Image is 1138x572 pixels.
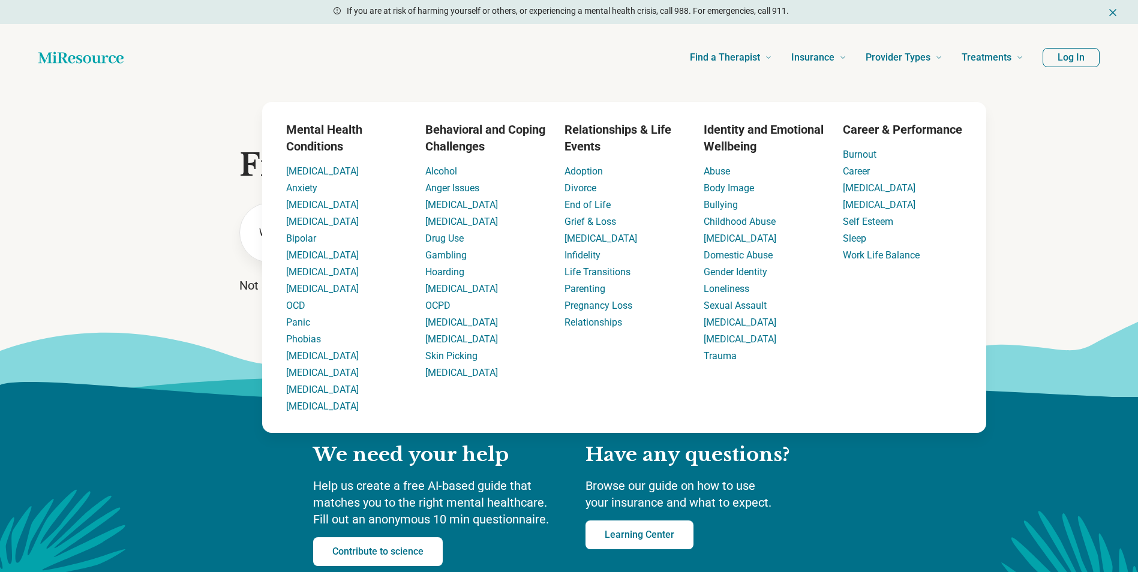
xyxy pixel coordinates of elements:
[286,350,359,362] a: [MEDICAL_DATA]
[286,233,316,244] a: Bipolar
[565,300,632,311] a: Pregnancy Loss
[704,266,767,278] a: Gender Identity
[425,165,457,177] a: Alcohol
[791,49,834,66] span: Insurance
[866,49,930,66] span: Provider Types
[425,300,451,311] a: OCPD
[565,165,603,177] a: Adoption
[843,182,915,194] a: [MEDICAL_DATA]
[425,317,498,328] a: [MEDICAL_DATA]
[843,121,962,138] h3: Career & Performance
[843,149,876,160] a: Burnout
[565,266,630,278] a: Life Transitions
[704,350,737,362] a: Trauma
[190,102,1058,433] div: Find a Therapist
[704,283,749,294] a: Loneliness
[565,182,596,194] a: Divorce
[704,216,776,227] a: Childhood Abuse
[425,283,498,294] a: [MEDICAL_DATA]
[425,249,467,261] a: Gambling
[425,233,464,244] a: Drug Use
[791,34,846,82] a: Insurance
[286,300,305,311] a: OCD
[286,333,321,345] a: Phobias
[313,442,562,468] h2: We need your help
[962,49,1011,66] span: Treatments
[425,367,498,378] a: [MEDICAL_DATA]
[704,233,776,244] a: [MEDICAL_DATA]
[1107,5,1119,19] button: Dismiss
[565,249,600,261] a: Infidelity
[286,165,359,177] a: [MEDICAL_DATA]
[286,367,359,378] a: [MEDICAL_DATA]
[704,317,776,328] a: [MEDICAL_DATA]
[690,49,760,66] span: Find a Therapist
[286,283,359,294] a: [MEDICAL_DATA]
[585,477,825,511] p: Browse our guide on how to use your insurance and what to expect.
[704,121,824,155] h3: Identity and Emotional Wellbeing
[1043,48,1100,67] button: Log In
[843,199,915,210] a: [MEDICAL_DATA]
[585,520,693,549] a: Learning Center
[962,34,1023,82] a: Treatments
[704,249,773,261] a: Domestic Abuse
[843,233,866,244] a: Sleep
[286,249,359,261] a: [MEDICAL_DATA]
[38,46,124,70] a: Home page
[286,216,359,227] a: [MEDICAL_DATA]
[565,233,637,244] a: [MEDICAL_DATA]
[286,401,359,412] a: [MEDICAL_DATA]
[347,5,789,17] p: If you are at risk of harming yourself or others, or experiencing a mental health crisis, call 98...
[286,266,359,278] a: [MEDICAL_DATA]
[843,249,920,261] a: Work Life Balance
[565,121,684,155] h3: Relationships & Life Events
[313,477,562,528] p: Help us create a free AI-based guide that matches you to the right mental healthcare. Fill out an...
[425,266,464,278] a: Hoarding
[704,333,776,345] a: [MEDICAL_DATA]
[425,333,498,345] a: [MEDICAL_DATA]
[286,384,359,395] a: [MEDICAL_DATA]
[704,199,738,210] a: Bullying
[585,442,825,468] h2: Have any questions?
[690,34,772,82] a: Find a Therapist
[286,317,310,328] a: Panic
[425,350,478,362] a: Skin Picking
[843,165,870,177] a: Career
[313,537,443,566] a: Contribute to science
[286,121,406,155] h3: Mental Health Conditions
[425,182,479,194] a: Anger Issues
[866,34,942,82] a: Provider Types
[425,216,498,227] a: [MEDICAL_DATA]
[425,121,545,155] h3: Behavioral and Coping Challenges
[425,199,498,210] a: [MEDICAL_DATA]
[565,317,622,328] a: Relationships
[704,182,754,194] a: Body Image
[565,199,611,210] a: End of Life
[843,216,893,227] a: Self Esteem
[565,216,616,227] a: Grief & Loss
[286,182,317,194] a: Anxiety
[704,165,730,177] a: Abuse
[565,283,605,294] a: Parenting
[286,199,359,210] a: [MEDICAL_DATA]
[704,300,767,311] a: Sexual Assault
